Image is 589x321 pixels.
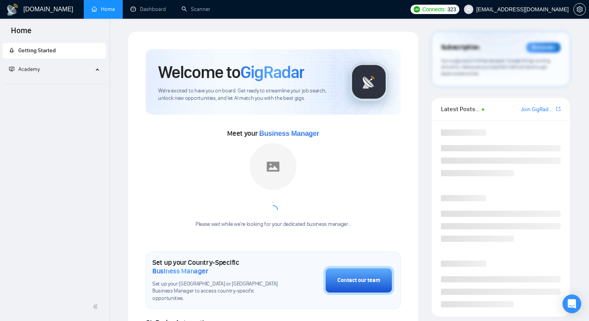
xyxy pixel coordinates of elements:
div: Contact our team [337,276,380,285]
img: upwork-logo.png [414,6,420,12]
div: Please wait while we're looking for your dedicated business manager... [191,221,356,228]
button: Contact our team [323,266,394,295]
span: GigRadar [240,62,304,83]
span: rocket [9,48,14,53]
span: Meet your [227,129,319,138]
div: Open Intercom Messenger [563,294,581,313]
img: gigradar-logo.png [349,62,388,101]
a: dashboardDashboard [130,6,166,12]
span: 323 [447,5,456,14]
span: Academy [9,66,40,73]
span: Your subscription will be renewed. To keep things running smoothly, make sure your payment method... [441,58,550,76]
a: Join GigRadar Slack Community [521,105,554,114]
span: We're excited to have you on board. Get ready to streamline your job search, unlock new opportuni... [158,87,337,102]
a: searchScanner [182,6,210,12]
h1: Welcome to [158,62,304,83]
span: export [556,106,561,112]
span: Business Manager [259,129,319,137]
button: setting [573,3,586,16]
span: Home [5,25,38,41]
a: export [556,105,561,113]
span: Latest Posts from the GigRadar Community [441,104,480,114]
span: fund-projection-screen [9,66,14,72]
span: Academy [18,66,40,73]
span: Business Manager [152,267,208,275]
h1: Set up your Country-Specific [152,258,284,275]
img: logo [6,4,19,16]
a: homeHome [92,6,115,12]
a: setting [573,6,586,12]
span: Subscription [441,41,480,54]
li: Getting Started [3,43,106,59]
span: user [466,7,471,12]
li: Academy Homepage [3,80,106,85]
span: Getting Started [18,47,56,54]
span: Set up your [GEOGRAPHIC_DATA] or [GEOGRAPHIC_DATA] Business Manager to access country-specific op... [152,280,284,303]
img: placeholder.png [250,143,296,190]
span: double-left [93,303,101,310]
span: loading [266,203,280,216]
span: Connects: [422,5,446,14]
div: Reminder [526,43,561,53]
